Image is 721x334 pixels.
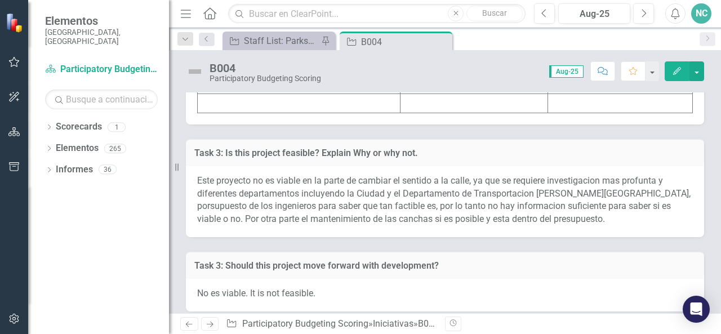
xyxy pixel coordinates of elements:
button: NC [691,3,711,24]
div: Staff List: Parks/Recreation [244,34,318,48]
img: ClearPoint Strategy [6,13,25,33]
div: 36 [99,165,117,175]
a: Participatory Budgeting Scoring [242,318,368,329]
a: Participatory Budgeting Scoring [45,63,158,76]
a: Iniciativas [373,318,413,329]
span: Elementos [45,14,158,28]
span: Buscar [482,8,507,17]
button: Aug-25 [558,3,630,24]
div: B004 [418,318,439,329]
div: » » [226,318,437,331]
h3: Task 3: Should this project move forward with development? [194,261,696,271]
a: Staff List: Parks/Recreation [225,34,318,48]
div: 265 [104,144,126,153]
a: Scorecards [56,121,102,133]
input: Buscar en ClearPoint... [228,4,526,24]
span: Este proyecto no es viable en la parte de cambiar el sentido a la calle, ya que se requiere inves... [197,175,691,225]
h3: Task 3: Is this project feasible? Explain Why or why not. [194,148,696,158]
div: Aug-25 [562,7,626,21]
img: Not Defined [186,63,204,81]
div: Participatory Budgeting Scoring [210,74,321,83]
span: No es viable. It is not feasible. [197,288,315,299]
small: [GEOGRAPHIC_DATA], [GEOGRAPHIC_DATA] [45,28,158,46]
input: Busque a continuación... [45,90,158,109]
span: Aug-25 [549,65,584,78]
div: B004 [361,35,449,49]
button: Buscar [466,6,523,21]
div: B004 [210,62,321,74]
a: Elementos [56,142,99,155]
a: Informes [56,163,93,176]
div: 1 [108,122,126,132]
div: Open Intercom Messenger [683,296,710,323]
